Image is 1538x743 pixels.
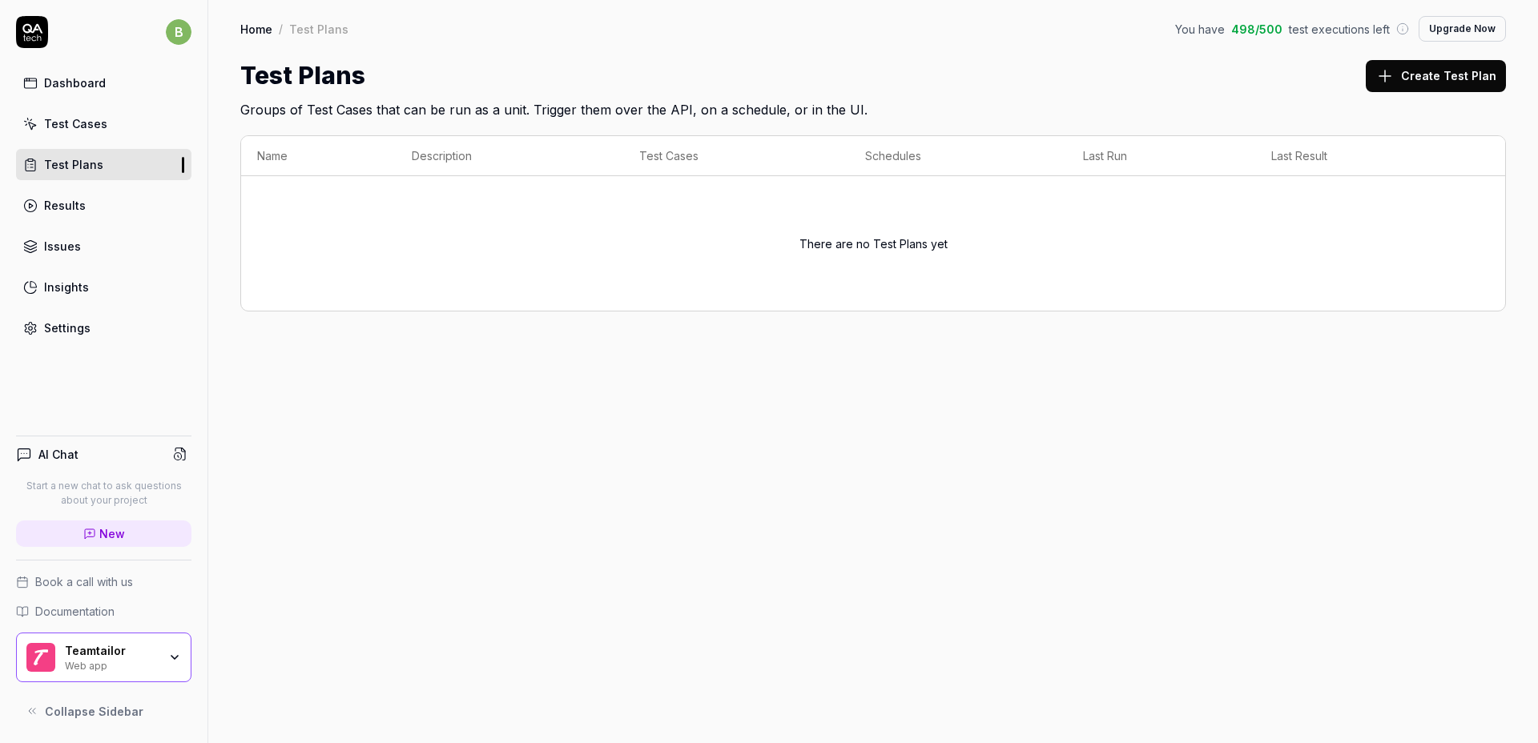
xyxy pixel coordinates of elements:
[849,136,1067,176] th: Schedules
[623,136,849,176] th: Test Cases
[16,271,191,303] a: Insights
[44,238,81,255] div: Issues
[396,136,623,176] th: Description
[16,633,191,682] button: Teamtailor LogoTeamtailorWeb app
[16,479,191,508] p: Start a new chat to ask questions about your project
[16,67,191,98] a: Dashboard
[257,186,1489,301] div: There are no Test Plans yet
[1255,136,1473,176] th: Last Result
[240,58,365,94] h1: Test Plans
[241,136,396,176] th: Name
[1175,21,1225,38] span: You have
[65,658,158,671] div: Web app
[65,644,158,658] div: Teamtailor
[16,312,191,343] a: Settings
[240,21,272,37] a: Home
[16,108,191,139] a: Test Cases
[38,446,79,463] h4: AI Chat
[16,573,191,590] a: Book a call with us
[44,74,106,91] div: Dashboard
[44,156,103,173] div: Test Plans
[16,603,191,620] a: Documentation
[26,643,55,672] img: Teamtailor Logo
[166,16,191,48] button: b
[16,231,191,262] a: Issues
[99,525,125,542] span: New
[279,21,283,37] div: /
[289,21,348,37] div: Test Plans
[45,703,143,720] span: Collapse Sidebar
[166,19,191,45] span: b
[16,520,191,547] a: New
[240,94,1506,119] h2: Groups of Test Cases that can be run as a unit. Trigger them over the API, on a schedule, or in t...
[1366,60,1506,92] button: Create Test Plan
[16,190,191,221] a: Results
[1231,21,1282,38] span: 498 / 500
[44,279,89,295] div: Insights
[44,197,86,214] div: Results
[16,695,191,727] button: Collapse Sidebar
[1067,136,1255,176] th: Last Run
[35,603,115,620] span: Documentation
[44,319,91,336] div: Settings
[1289,21,1390,38] span: test executions left
[1419,16,1506,42] button: Upgrade Now
[35,573,133,590] span: Book a call with us
[44,115,107,132] div: Test Cases
[16,149,191,180] a: Test Plans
